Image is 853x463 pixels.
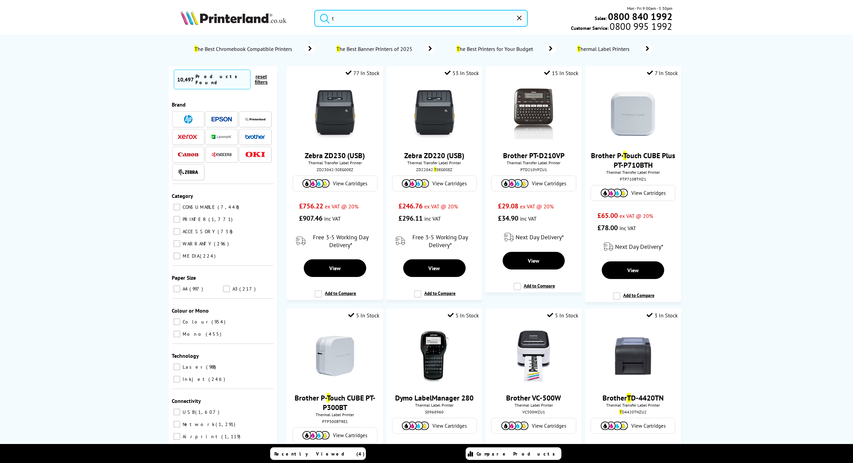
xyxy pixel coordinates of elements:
button: reset filters [251,74,272,85]
img: Brother [245,134,265,139]
img: Cartridges [402,422,429,430]
span: £756.22 [299,202,323,210]
span: View Cartridges [432,180,467,187]
span: A4 [181,286,189,292]
input: Mono 455 [173,331,180,337]
span: £78.00 [597,223,618,232]
a: The Best Banner Printers of 2025 [336,44,435,54]
img: Epson [211,117,232,122]
div: modal_delivery [589,237,678,256]
img: Brother-PT-P300BT-Left-Small.jpg [310,331,360,382]
span: 455 [206,331,223,337]
span: 217 [239,286,257,292]
a: Thermal Label Printers [576,44,652,54]
input: ACCESSORY 758 [173,228,180,235]
img: Cartridges [601,422,628,430]
span: Paper Size [172,274,196,281]
a: View [403,259,466,277]
span: Technology [172,352,199,359]
div: VC500WZU1 [491,409,577,414]
div: 53 In Stock [445,70,479,76]
a: Zebra ZD220 (USB) [404,151,464,160]
div: 15 In Stock [544,70,578,76]
a: View Cartridges [594,422,672,430]
span: Colour or Mono [172,307,209,314]
img: Cartridges [302,431,330,440]
a: The Best Chromebook Compatible Printers [194,44,315,54]
a: Compare Products [466,447,561,460]
mark: T [577,45,580,52]
span: £29.08 [498,202,518,210]
span: inc VAT [520,215,537,222]
div: Products Found [196,73,247,86]
span: 1,771 [209,216,235,222]
a: Brother P-Touch CUBE PT-P300BT [295,393,375,412]
div: modal_delivery [390,228,479,254]
span: £296.11 [398,214,423,223]
span: 1,291 [216,421,237,427]
span: 1,607 [196,409,221,415]
span: Thermal Transfer Label Printer [489,160,578,165]
img: Cartridges [501,422,529,430]
a: Brother P-Touch CUBE Plus PT-P710BTH [591,151,675,170]
span: Free 3-5 Working Day Delivery* [407,233,474,249]
a: View Cartridges [396,422,473,430]
span: Next Day Delivery* [615,243,663,251]
a: View [602,261,664,279]
img: HP [184,115,192,124]
img: Xerox [178,134,198,139]
div: modal_delivery [290,228,379,254]
a: BrotherTD-4420TN [602,393,664,403]
img: Kyocera [211,152,232,157]
span: 7,448 [218,204,241,210]
a: View Cartridges [495,422,572,430]
div: PTP710BTHZ1 [590,177,676,182]
span: he Best Chromebook Compatible Printers [194,45,295,52]
span: £246.76 [398,202,423,210]
span: 0800 995 1992 [609,23,672,30]
span: inc VAT [424,215,441,222]
span: ACCESSORY [181,228,217,235]
a: View Cartridges [396,179,473,188]
img: Cartridges [601,189,628,197]
a: Zebra ZD230 (USB) [305,151,365,160]
div: 7 In Stock [647,70,678,76]
span: View [528,257,539,264]
a: The Best Printers for Your Budget [456,44,556,54]
img: Brother-VC-500W-printerland-picture-small.png [508,331,559,382]
span: 758 [218,228,235,235]
span: PRINTER [181,216,208,222]
img: Printerland [245,117,265,121]
span: Free 3-5 Working Day Delivery* [308,233,374,249]
div: 77 In Stock [346,70,380,76]
div: 3 In Stock [647,312,678,319]
b: 0800 840 1992 [608,10,672,23]
span: Mono [181,331,205,337]
span: View [429,265,440,272]
mark: T [434,167,437,172]
span: View Cartridges [631,423,666,429]
a: View Cartridges [296,431,374,440]
span: View Cartridges [333,180,367,187]
span: MEDIA [181,253,200,259]
div: 5 In Stock [349,312,380,319]
span: £65.00 [597,211,618,220]
img: Brother-PT-D210VP-Front-Facing-small.jpg [508,88,559,139]
span: ex VAT @ 20% [619,212,653,219]
span: View Cartridges [631,190,666,196]
span: USB [181,409,195,415]
span: inc VAT [619,225,636,231]
span: 988 [206,364,218,370]
input: MEDIA 224 [173,253,180,259]
input: CONSUMABLE 7,448 [173,204,180,210]
img: zebra-ZD200-series-front2-small.jpg [310,88,360,139]
a: Dymo LabelManager 280 [395,393,474,403]
a: Brother VC-500W [506,393,561,403]
label: Add to Compare [414,290,456,303]
img: Brother-TD-4420TN-Front-Small.jpg [608,331,659,382]
span: Brand [172,101,186,108]
img: Lexmark [211,135,232,139]
mark: T [337,45,340,52]
span: View Cartridges [532,423,566,429]
span: Thermal Transfer Label Printer [290,160,379,165]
